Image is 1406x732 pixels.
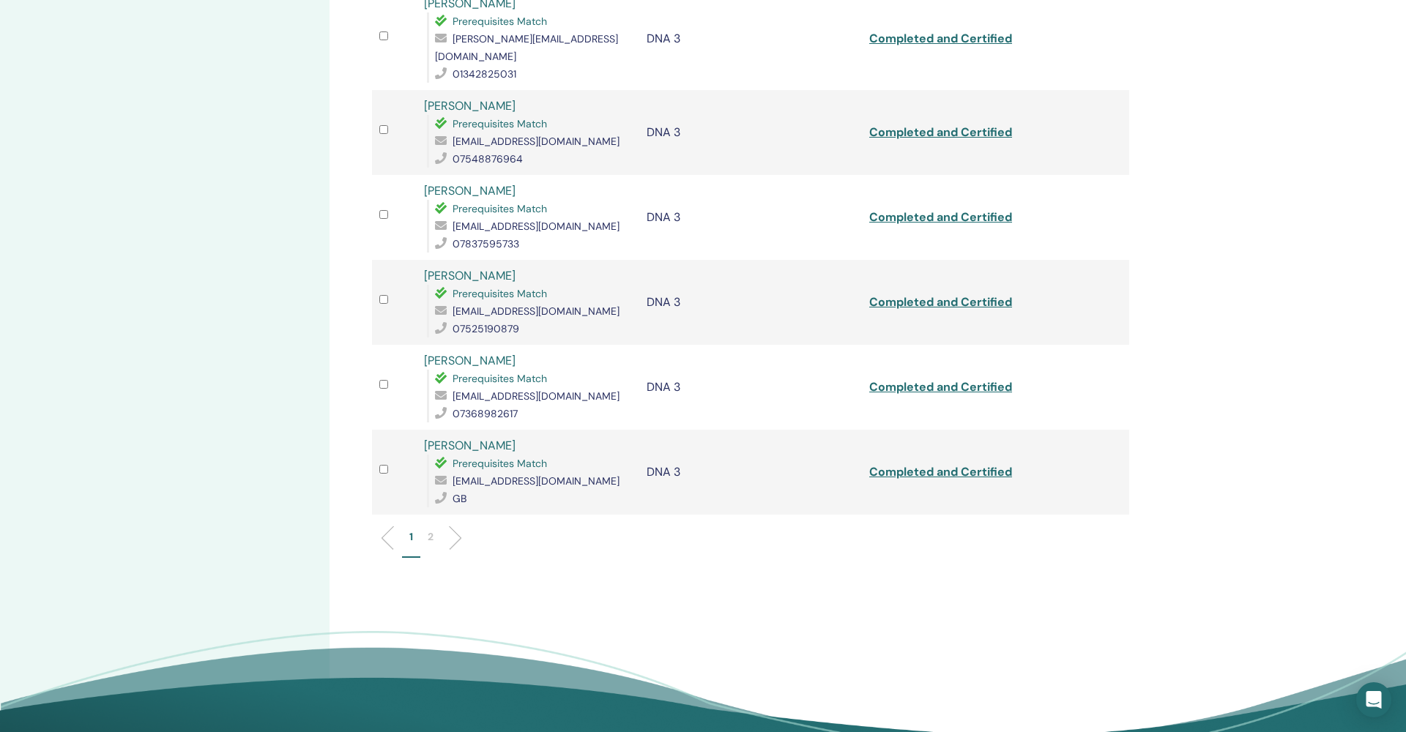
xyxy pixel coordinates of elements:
[453,474,620,488] span: [EMAIL_ADDRESS][DOMAIN_NAME]
[453,457,547,470] span: Prerequisites Match
[1356,682,1391,717] div: Open Intercom Messenger
[453,287,547,300] span: Prerequisites Match
[424,183,516,198] a: [PERSON_NAME]
[639,260,862,345] td: DNA 3
[453,237,519,250] span: 07837595733
[453,389,620,403] span: [EMAIL_ADDRESS][DOMAIN_NAME]
[453,372,547,385] span: Prerequisites Match
[639,90,862,175] td: DNA 3
[453,492,466,505] span: GB
[424,353,516,368] a: [PERSON_NAME]
[424,268,516,283] a: [PERSON_NAME]
[869,124,1012,140] a: Completed and Certified
[869,464,1012,479] a: Completed and Certified
[424,98,516,113] a: [PERSON_NAME]
[639,430,862,515] td: DNA 3
[453,220,620,233] span: [EMAIL_ADDRESS][DOMAIN_NAME]
[453,202,547,215] span: Prerequisites Match
[869,209,1012,225] a: Completed and Certified
[869,31,1012,46] a: Completed and Certified
[424,438,516,453] a: [PERSON_NAME]
[453,322,519,335] span: 07525190879
[453,407,518,420] span: 07368982617
[428,529,434,545] p: 2
[869,294,1012,310] a: Completed and Certified
[639,345,862,430] td: DNA 3
[453,67,516,81] span: 01342825031
[435,32,618,63] span: [PERSON_NAME][EMAIL_ADDRESS][DOMAIN_NAME]
[409,529,413,545] p: 1
[453,15,547,28] span: Prerequisites Match
[869,379,1012,395] a: Completed and Certified
[453,117,547,130] span: Prerequisites Match
[453,305,620,318] span: [EMAIL_ADDRESS][DOMAIN_NAME]
[453,135,620,148] span: [EMAIL_ADDRESS][DOMAIN_NAME]
[453,152,523,165] span: 07548876964
[639,175,862,260] td: DNA 3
